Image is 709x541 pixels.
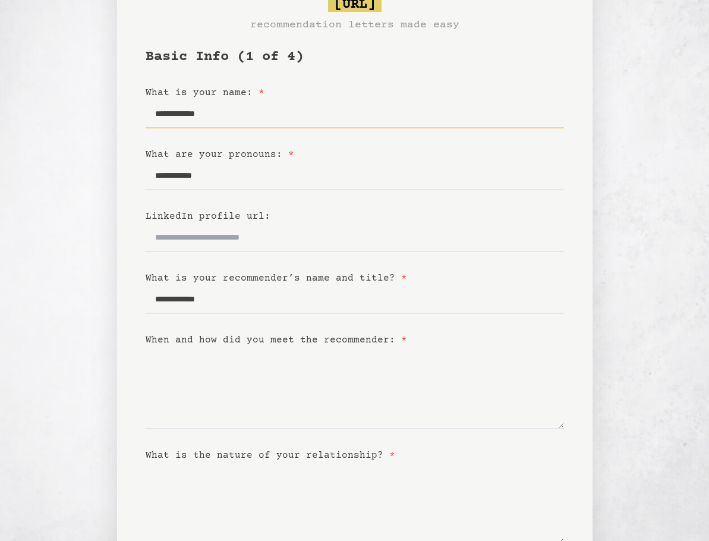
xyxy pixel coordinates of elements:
label: What is the nature of your relationship? [146,450,395,461]
label: When and how did you meet the recommender: [146,335,407,345]
label: What is your recommender’s name and title? [146,273,407,284]
label: LinkedIn profile url: [146,211,270,222]
h3: recommendation letters made easy [250,17,459,33]
label: What are your pronouns: [146,149,294,160]
h1: Basic Info (1 of 4) [146,48,564,67]
label: What is your name: [146,87,264,98]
